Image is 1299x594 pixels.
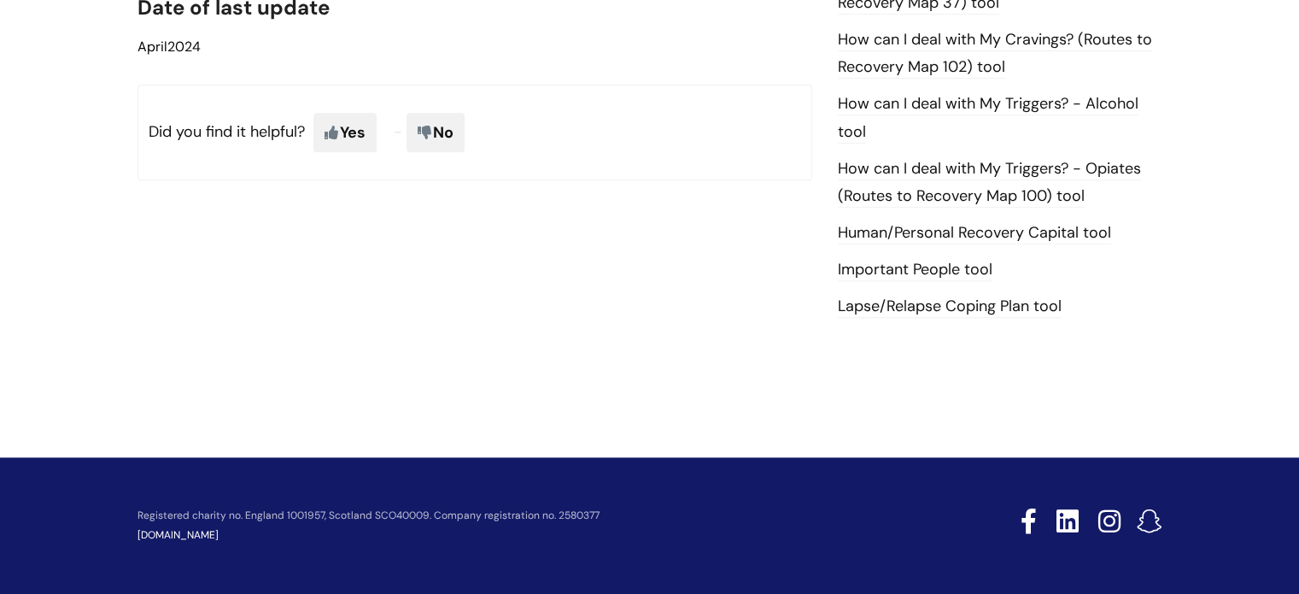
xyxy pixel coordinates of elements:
[838,158,1141,208] a: How can I deal with My Triggers? - Opiates (Routes to Recovery Map 100) tool
[138,38,201,56] span: 2024
[138,38,167,56] span: April
[838,93,1138,143] a: How can I deal with My Triggers? - Alcohol tool
[138,85,812,180] p: Did you find it helpful?
[838,259,992,281] a: Important People tool
[138,510,899,521] p: Registered charity no. England 1001957, Scotland SCO40009. Company registration no. 2580377
[138,528,219,542] a: [DOMAIN_NAME]
[407,113,465,152] span: No
[838,296,1062,318] a: Lapse/Relapse Coping Plan tool
[838,222,1111,244] a: Human/Personal Recovery Capital tool
[313,113,377,152] span: Yes
[838,29,1152,79] a: How can I deal with My Cravings? (Routes to Recovery Map 102) tool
